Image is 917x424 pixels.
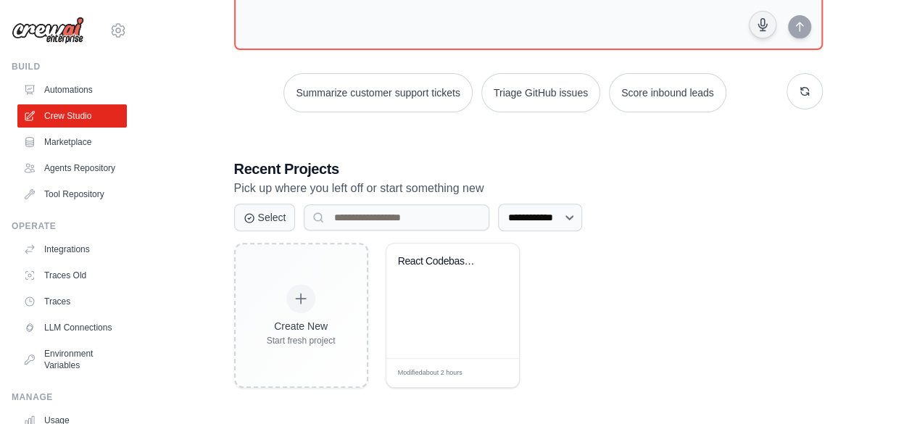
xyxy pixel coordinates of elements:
[749,11,776,38] button: Click to speak your automation idea
[12,220,127,232] div: Operate
[267,319,336,333] div: Create New
[484,367,497,378] span: Edit
[17,104,127,128] a: Crew Studio
[17,342,127,377] a: Environment Variables
[481,73,600,112] button: Triage GitHub issues
[845,354,917,424] iframe: Chat Widget
[17,157,127,180] a: Agents Repository
[17,316,127,339] a: LLM Connections
[17,238,127,261] a: Integrations
[267,335,336,346] div: Start fresh project
[234,204,296,231] button: Select
[234,179,823,198] p: Pick up where you left off or start something new
[398,255,486,268] div: React Codebase Modifier
[17,290,127,313] a: Traces
[12,17,84,44] img: Logo
[234,159,823,179] h3: Recent Projects
[17,78,127,101] a: Automations
[17,183,127,206] a: Tool Repository
[609,73,726,112] button: Score inbound leads
[12,391,127,403] div: Manage
[787,73,823,109] button: Get new suggestions
[17,264,127,287] a: Traces Old
[398,368,462,378] span: Modified about 2 hours
[17,130,127,154] a: Marketplace
[283,73,472,112] button: Summarize customer support tickets
[12,61,127,72] div: Build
